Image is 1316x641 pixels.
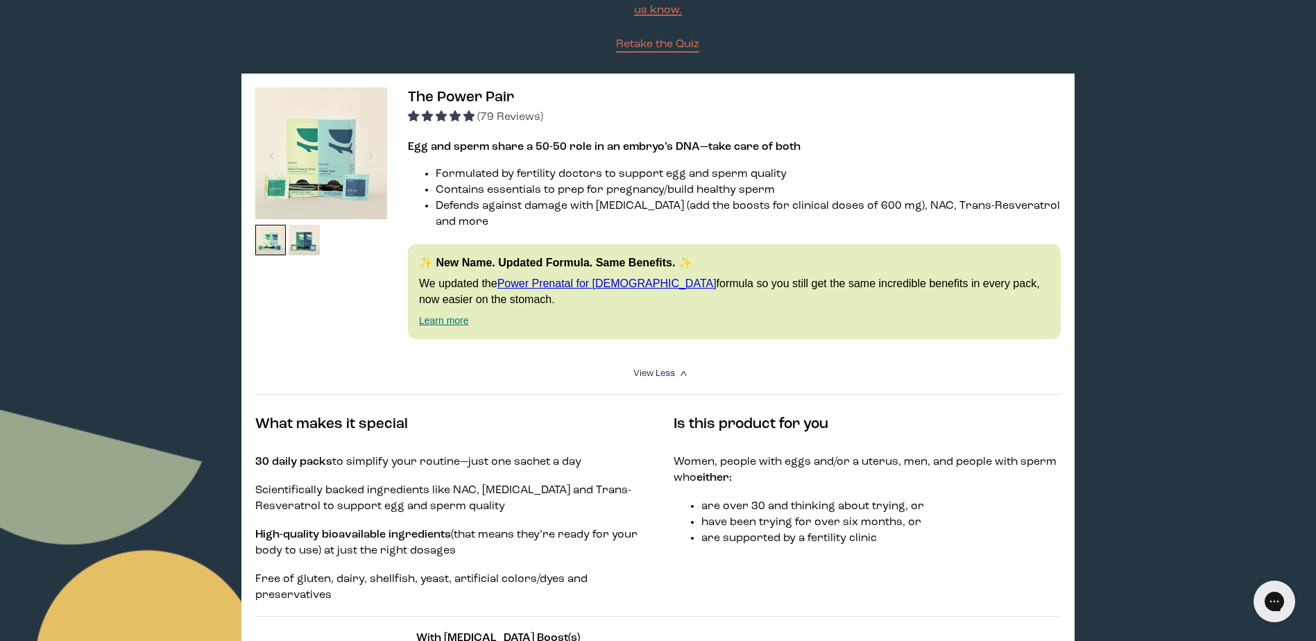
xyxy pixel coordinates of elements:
[255,572,642,604] p: Free of gluten, dairy, shellfish, yeast, artificial colors/dyes and preservatives
[408,90,514,105] span: The Power Pair
[701,531,1061,547] li: are supported by a fertility clinic
[408,112,477,123] span: 4.92 stars
[1247,576,1302,627] iframe: Gorgias live chat messenger
[477,112,543,123] span: (79 Reviews)
[678,370,692,377] i: <
[255,225,287,256] img: thumbnail image
[633,367,682,380] summary: View Less <
[289,225,320,256] img: thumbnail image
[255,87,387,219] img: thumbnail image
[255,527,642,559] p: (that means they’re ready for your body to use) at just the right dosages
[701,499,1061,515] li: are over 30 and thinking about trying, or
[255,483,642,515] p: Scientifically backed ingredients like NAC, [MEDICAL_DATA] and Trans-Resveratrol to support egg a...
[408,142,801,153] strong: Egg and sperm share a 50-50 role in an embryo’s DNA—take care of both
[633,369,675,378] span: View Less
[436,182,1061,198] li: Contains essentials to prep for pregnancy/build healthy sperm
[255,454,642,470] p: to simplify your routine—just one sachet a day
[419,257,692,268] strong: ✨ New Name. Updated Formula. Same Benefits. ✨
[436,166,1061,182] li: Formulated by fertility doctors to support egg and sperm quality
[419,315,469,326] a: Learn more
[616,39,699,50] span: Retake the Quiz
[701,515,1061,531] li: have been trying for over six months, or
[497,277,717,289] a: Power Prenatal for [DEMOGRAPHIC_DATA]
[616,37,699,53] a: Retake the Quiz
[697,472,732,484] strong: either:
[674,454,1061,486] p: Women, people with eggs and/or a uterus, men, and people with sperm who
[255,456,332,468] strong: 30 daily packs
[419,276,1050,307] p: We updated the formula so you still get the same incredible benefits in every pack, now easier on...
[255,529,451,540] strong: High-quality bioavailable ingredients
[674,414,1061,435] h4: Is this product for you
[436,198,1061,230] li: Defends against damage with [MEDICAL_DATA] (add the boosts for clinical doses of 600 mg), NAC, Tr...
[255,414,642,435] h4: What makes it special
